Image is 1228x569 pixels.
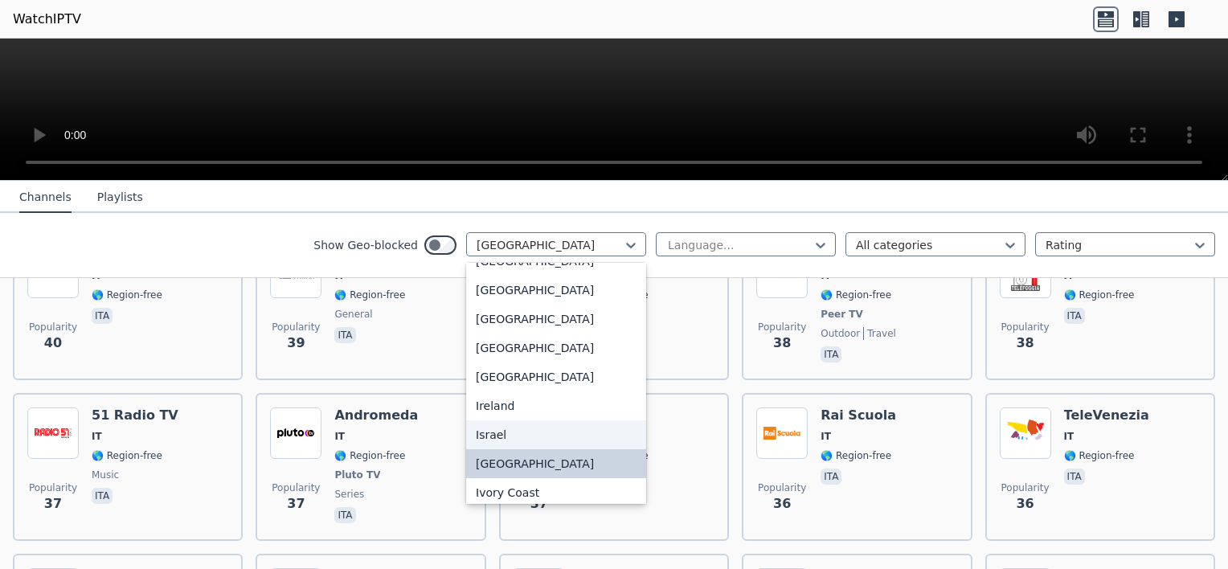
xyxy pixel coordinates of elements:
[334,407,418,424] h6: Andromeda
[1064,469,1085,485] p: ita
[821,469,841,485] p: ita
[334,327,355,343] p: ita
[1064,407,1149,424] h6: TeleVenezia
[287,334,305,353] span: 39
[1064,449,1135,462] span: 🌎 Region-free
[821,430,831,443] span: IT
[272,481,320,494] span: Popularity
[1016,334,1034,353] span: 38
[466,391,646,420] div: Ireland
[92,488,113,504] p: ita
[44,334,62,353] span: 40
[821,327,860,340] span: outdoor
[287,494,305,514] span: 37
[821,407,896,424] h6: Rai Scuola
[92,407,178,424] h6: 51 Radio TV
[92,469,119,481] span: music
[466,334,646,362] div: [GEOGRAPHIC_DATA]
[334,488,364,501] span: series
[92,430,102,443] span: IT
[466,362,646,391] div: [GEOGRAPHIC_DATA]
[863,327,896,340] span: travel
[334,289,405,301] span: 🌎 Region-free
[821,449,891,462] span: 🌎 Region-free
[92,308,113,324] p: ita
[773,334,791,353] span: 38
[1001,481,1050,494] span: Popularity
[272,321,320,334] span: Popularity
[92,289,162,301] span: 🌎 Region-free
[758,321,806,334] span: Popularity
[334,449,405,462] span: 🌎 Region-free
[313,237,418,253] label: Show Geo-blocked
[466,276,646,305] div: [GEOGRAPHIC_DATA]
[29,321,77,334] span: Popularity
[334,507,355,523] p: ita
[97,182,143,213] button: Playlists
[466,478,646,507] div: Ivory Coast
[1064,430,1074,443] span: IT
[821,289,891,301] span: 🌎 Region-free
[756,407,808,459] img: Rai Scuola
[44,494,62,514] span: 37
[334,308,372,321] span: general
[758,481,806,494] span: Popularity
[466,420,646,449] div: Israel
[530,494,548,514] span: 37
[1016,494,1034,514] span: 36
[29,481,77,494] span: Popularity
[334,430,345,443] span: IT
[821,308,863,321] span: Peer TV
[1064,289,1135,301] span: 🌎 Region-free
[1000,407,1051,459] img: TeleVenezia
[773,494,791,514] span: 36
[821,346,841,362] p: ita
[1064,308,1085,324] p: ita
[270,407,321,459] img: Andromeda
[13,10,81,29] a: WatchIPTV
[466,449,646,478] div: [GEOGRAPHIC_DATA]
[27,407,79,459] img: 51 Radio TV
[466,305,646,334] div: [GEOGRAPHIC_DATA]
[19,182,72,213] button: Channels
[92,449,162,462] span: 🌎 Region-free
[578,289,649,301] span: 🌎 Region-free
[334,469,380,481] span: Pluto TV
[1001,321,1050,334] span: Popularity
